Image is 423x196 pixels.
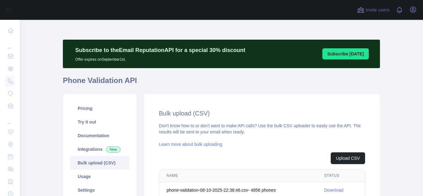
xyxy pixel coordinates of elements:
h2: Bulk upload (CSV) [159,109,365,118]
a: Bulk upload (CSV) [70,156,129,170]
div: ... [5,37,15,50]
a: Documentation [70,129,129,142]
button: Invite users [356,5,391,15]
th: NAME [159,169,317,182]
a: Download [324,188,343,193]
h1: Phone Validation API [63,76,380,90]
a: Learn more about bulk uploading [159,142,222,147]
div: ... [5,113,15,125]
span: Invite users [366,7,390,14]
p: Offer expires on September 1st. [75,54,245,62]
a: Try it out [70,115,129,129]
th: STATUS [317,169,365,182]
p: Subscribe to the Email Reputation API for a special 30 % discount [75,46,245,54]
a: Integrations New [70,142,129,156]
a: Pricing [70,102,129,115]
span: New [106,146,120,153]
button: Subscribe [DATE] [322,48,369,59]
a: Usage [70,170,129,183]
button: Upload CSV [331,152,365,164]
